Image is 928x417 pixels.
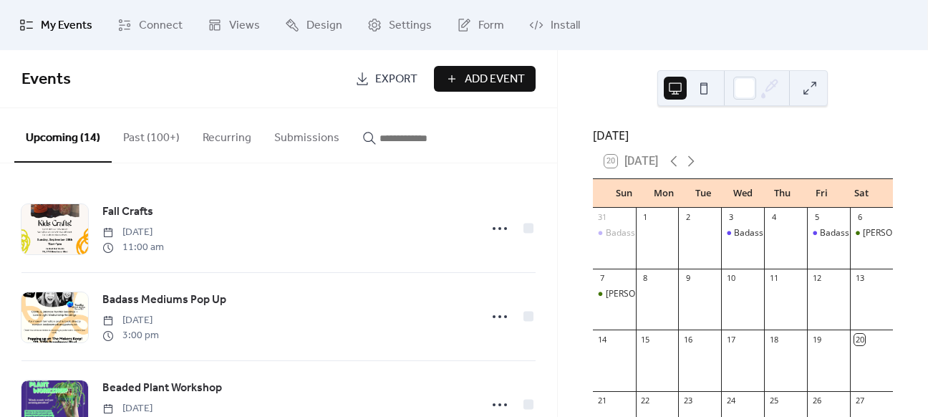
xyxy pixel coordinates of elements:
div: 26 [811,396,822,406]
div: 11 [768,273,779,284]
span: Export [375,71,417,88]
div: Mon [644,179,683,208]
div: 17 [725,334,736,345]
span: 3:00 pm [102,328,159,343]
div: Sat [842,179,881,208]
div: 4 [768,212,779,223]
a: Settings [357,6,443,44]
span: Connect [139,17,183,34]
button: Recurring [191,108,263,161]
div: 2 [682,212,693,223]
a: Design [274,6,353,44]
div: Wed [723,179,763,208]
span: Views [229,17,260,34]
div: 7 [597,273,608,284]
span: Install [551,17,580,34]
button: Upcoming (14) [14,108,112,163]
div: Badass Mediums Pop Up [721,227,764,239]
button: Past (100+) [112,108,191,161]
a: Fall Crafts [102,203,153,221]
a: Views [197,6,271,44]
div: Badass Mediums Pop Up [820,227,919,239]
span: Design [306,17,342,34]
button: Add Event [434,66,536,92]
span: Form [478,17,504,34]
div: Sugarman Pop-Up Event [850,227,893,239]
a: Connect [107,6,193,44]
div: 27 [854,396,865,406]
div: 12 [811,273,822,284]
span: Add Event [465,71,525,88]
div: 15 [640,334,651,345]
div: 9 [682,273,693,284]
span: [DATE] [102,313,159,328]
div: 21 [597,396,608,406]
div: Sugarman Pop-Up Event [593,288,636,300]
div: 10 [725,273,736,284]
div: 19 [811,334,822,345]
div: 14 [597,334,608,345]
div: 5 [811,212,822,223]
div: Badass Mediums Pop Up [807,227,850,239]
div: 25 [768,396,779,406]
div: Sun [604,179,644,208]
div: Fri [802,179,841,208]
span: Badass Mediums Pop Up [102,292,226,309]
span: 11:00 am [102,240,164,255]
span: Settings [389,17,432,34]
span: [DATE] [102,225,164,240]
div: [DATE] [593,127,893,144]
span: [DATE] [102,401,159,416]
div: 18 [768,334,779,345]
span: My Events [41,17,92,34]
button: Submissions [263,108,351,161]
div: Tue [683,179,722,208]
a: Form [446,6,515,44]
div: 22 [640,396,651,406]
a: Export [344,66,428,92]
div: 24 [725,396,736,406]
a: Beaded Plant Workshop [102,379,222,398]
span: Beaded Plant Workshop [102,380,222,397]
div: 31 [597,212,608,223]
div: [PERSON_NAME] Pop-Up Event [606,288,729,300]
div: 23 [682,396,693,406]
div: 1 [640,212,651,223]
div: 16 [682,334,693,345]
span: Events [21,64,71,95]
a: Install [518,6,591,44]
div: 13 [854,273,865,284]
div: 6 [854,212,865,223]
div: 8 [640,273,651,284]
div: Thu [763,179,802,208]
a: Badass Mediums Pop Up [102,291,226,310]
div: Badass Mediums Pop Up [593,227,636,239]
div: 3 [725,212,736,223]
div: 20 [854,334,865,345]
div: Badass Mediums Pop Up [734,227,833,239]
a: My Events [9,6,103,44]
div: Badass Mediums Pop Up [606,227,705,239]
